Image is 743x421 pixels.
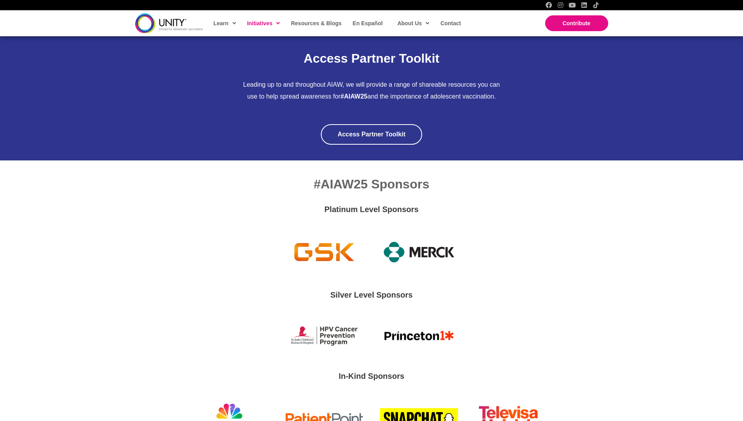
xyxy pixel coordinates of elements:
span: Resources & Blogs [291,20,341,26]
a: LinkedIn [581,2,587,8]
img: StJude [289,315,360,356]
span: Silver Level Sponsors [330,291,413,299]
a: En Español [349,14,386,32]
a: TikTok [593,2,599,8]
img: GSK [285,230,364,274]
span: #AIAW25 Sponsors [314,177,429,191]
span: Initiatives [247,17,280,29]
span: About Us [397,17,429,29]
span: Access Partner Toolkit [337,131,405,138]
span: Access Partner Toolkit [304,51,439,65]
span: In-Kind Sponsors [339,372,404,380]
span: Contribute [562,20,590,26]
span: Contact [440,20,461,26]
p: Leading up to and throughout AIAW, we will provide a range of shareable resources you can use to ... [241,79,502,102]
span: En Español [353,20,383,26]
span: Platinum Level Sponsors [324,205,419,214]
a: YouTube [569,2,575,8]
a: Facebook [546,2,552,8]
a: Contribute [545,15,608,31]
a: About Us [393,14,432,32]
a: Access Partner Toolkit [321,124,422,145]
img: merck [380,230,459,274]
a: Instagram [557,2,564,8]
img: princeton10 [384,315,455,356]
a: Contact [436,14,464,32]
a: Resources & Blogs [287,14,344,32]
img: unity-logo-dark [135,13,203,33]
strong: #AIAW25 [341,93,367,100]
span: Learn [214,17,236,29]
